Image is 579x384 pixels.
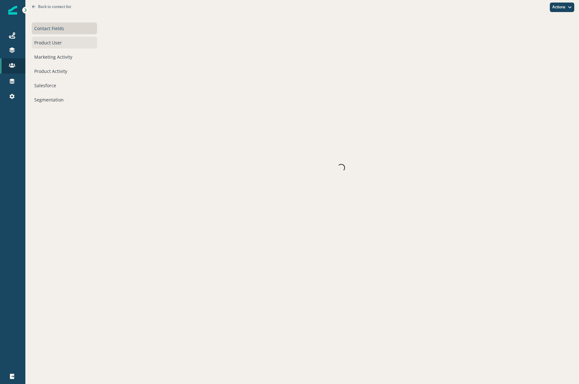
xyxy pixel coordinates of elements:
div: Segmentation [32,94,97,106]
p: Back to contact list [38,4,71,9]
div: Salesforce [32,80,97,91]
div: Marketing Activity [32,51,97,63]
div: Contact Fields [32,23,97,34]
div: Product Activity [32,65,97,77]
button: Go back [32,4,71,9]
div: Product User [32,37,97,49]
img: Inflection [8,6,17,15]
button: Actions [550,3,574,12]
